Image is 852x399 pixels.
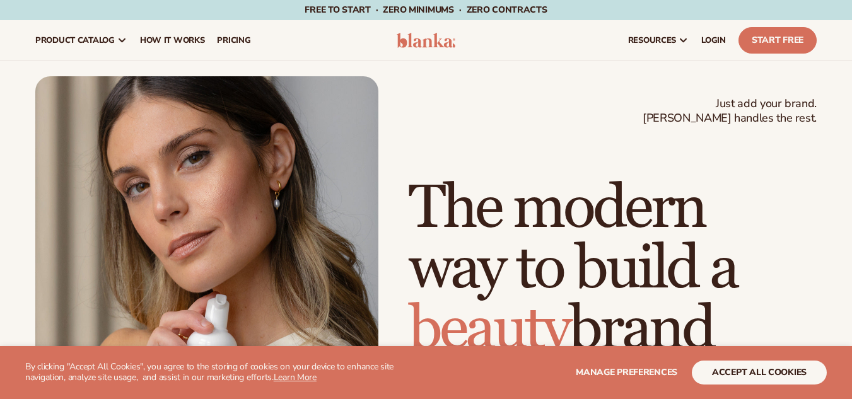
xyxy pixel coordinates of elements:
span: beauty [409,292,569,366]
span: Manage preferences [576,366,677,378]
img: logo [397,33,456,48]
p: By clicking "Accept All Cookies", you agree to the storing of cookies on your device to enhance s... [25,362,421,383]
a: Learn More [274,371,317,383]
span: resources [628,35,676,45]
a: How It Works [134,20,211,61]
span: LOGIN [701,35,726,45]
a: pricing [211,20,257,61]
span: pricing [217,35,250,45]
span: Free to start · ZERO minimums · ZERO contracts [305,4,547,16]
h1: The modern way to build a brand [409,178,817,360]
a: Start Free [738,27,817,54]
button: accept all cookies [692,361,827,385]
a: resources [622,20,695,61]
a: LOGIN [695,20,732,61]
a: product catalog [29,20,134,61]
span: product catalog [35,35,115,45]
span: Just add your brand. [PERSON_NAME] handles the rest. [643,96,817,126]
span: How It Works [140,35,205,45]
button: Manage preferences [576,361,677,385]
